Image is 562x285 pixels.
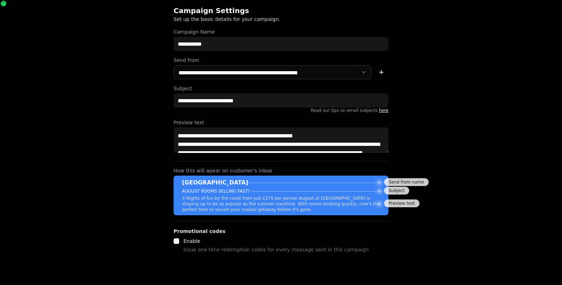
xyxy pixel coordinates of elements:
p: AUGUST ROOMS SELLING FAST! [182,188,250,194]
h2: Campaign Settings [174,6,309,16]
div: Send from name [384,178,429,186]
legend: Promotional codes [174,227,226,235]
p: Read our tips on email subjects [174,108,388,113]
label: Send from [174,57,388,64]
div: Subject [384,187,409,195]
p: Set up the basic details for your campaign. [174,16,355,23]
label: How this will apear on customer's inbox [174,167,388,174]
div: Preview text [384,199,420,207]
p: Issue one time redemption codes for every message sent in this campaign [183,245,369,254]
label: Subject [174,85,388,92]
p: [GEOGRAPHIC_DATA] [182,178,248,187]
label: Enable [183,238,200,244]
label: Preview text [174,119,388,126]
p: 3 Nights of fun by the coast from just £270 per person August at [GEOGRAPHIC_DATA] is shaping up ... [182,195,383,212]
label: Campaign Name [174,28,388,35]
a: here [379,108,388,113]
